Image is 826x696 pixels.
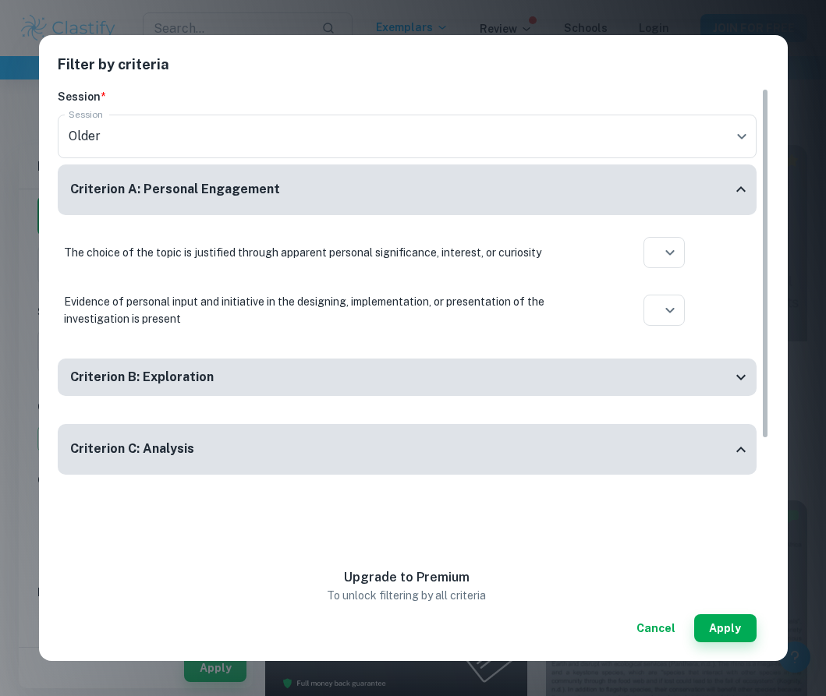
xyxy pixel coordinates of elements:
div: Criterion C: Analysis [58,424,757,475]
h6: Criterion B: Exploration [70,368,214,387]
label: Session [69,108,103,121]
h6: Criterion C: Analysis [70,440,194,459]
h2: Filter by criteria [58,54,769,88]
div: Older [58,115,757,158]
p: Evidence of personal input and initiative in the designing, implementation, or presentation of th... [64,293,579,327]
button: Cancel [630,614,682,642]
div: Criterion B: Exploration [58,359,757,397]
p: The choice of the topic is justified through apparent personal significance, interest, or curiosity [64,244,579,261]
button: Apply [694,614,757,642]
div: Criterion A: Personal Engagement [58,164,757,215]
h6: Session [58,88,757,105]
p: To unlock filtering by all criteria [327,587,486,604]
h6: Criterion A: Personal Engagement [70,180,280,200]
h6: Upgrade to Premium [344,568,470,587]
